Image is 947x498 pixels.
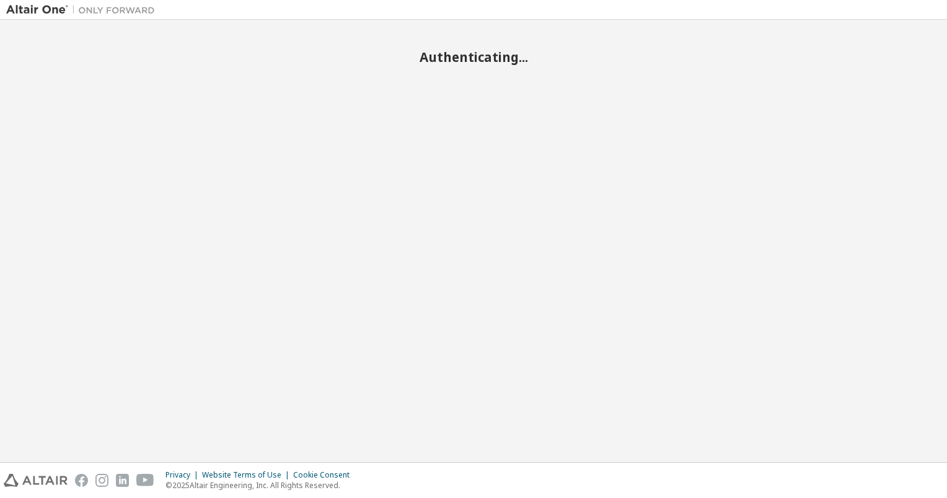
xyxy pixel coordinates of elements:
[6,4,161,16] img: Altair One
[136,474,154,487] img: youtube.svg
[4,474,68,487] img: altair_logo.svg
[293,470,357,480] div: Cookie Consent
[75,474,88,487] img: facebook.svg
[165,470,202,480] div: Privacy
[165,480,357,491] p: © 2025 Altair Engineering, Inc. All Rights Reserved.
[116,474,129,487] img: linkedin.svg
[95,474,108,487] img: instagram.svg
[202,470,293,480] div: Website Terms of Use
[6,49,941,65] h2: Authenticating...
